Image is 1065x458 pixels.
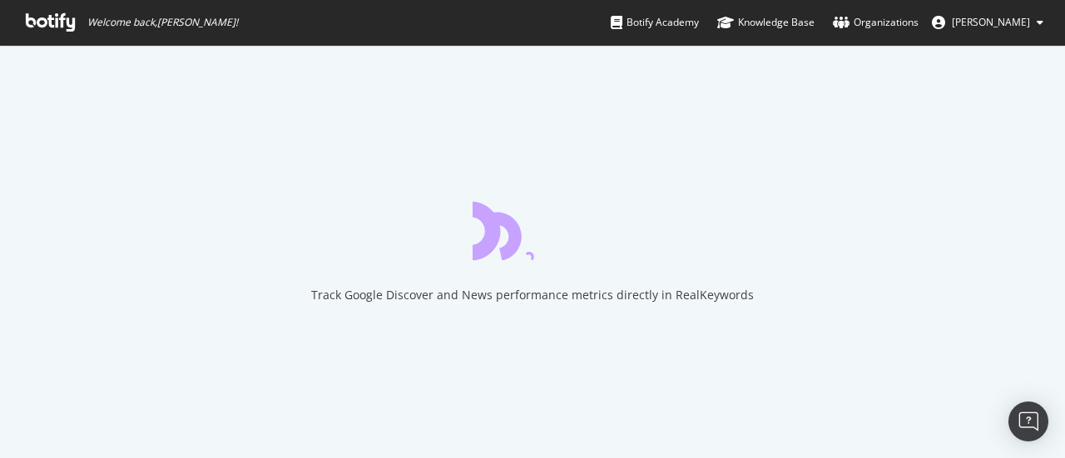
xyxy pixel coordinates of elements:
[919,9,1057,36] button: [PERSON_NAME]
[473,200,592,260] div: animation
[952,15,1030,29] span: Eric Brekher
[833,14,919,31] div: Organizations
[311,287,754,303] div: Track Google Discover and News performance metrics directly in RealKeywords
[611,14,699,31] div: Botify Academy
[717,14,815,31] div: Knowledge Base
[1008,401,1048,441] div: Open Intercom Messenger
[87,16,238,29] span: Welcome back, [PERSON_NAME] !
